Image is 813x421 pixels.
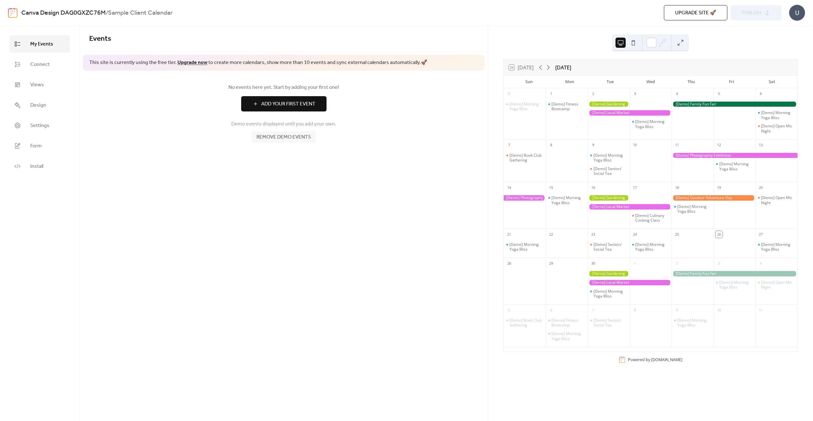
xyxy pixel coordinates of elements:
div: 1 [631,260,638,267]
a: [DOMAIN_NAME] [651,357,682,362]
div: 31 [506,90,513,97]
span: Install [30,163,43,170]
div: 1 [548,90,555,97]
div: 24 [631,231,638,238]
a: Install [10,158,70,175]
div: [Demo] Open Mic Night [761,280,795,290]
div: 6 [757,90,764,97]
a: Design [10,96,70,114]
div: [Demo] Open Mic Night [755,124,797,133]
div: Tue [590,75,630,88]
button: Upgrade site 🚀 [664,5,727,20]
a: Canva Design DAG0GXZC76M [21,7,106,19]
div: [Demo] Morning Yoga Bliss [588,153,630,163]
div: [Demo] Seniors' Social Tea [594,318,627,328]
div: 29 [548,260,555,267]
div: [Demo] Morning Yoga Bliss [714,161,756,171]
span: Form [30,142,42,150]
div: [Demo] Fitness Bootcamp [546,318,588,328]
div: 17 [631,184,638,191]
div: 19 [716,184,723,191]
a: Form [10,137,70,154]
div: [Demo] Outdoor Adventure Day [672,195,755,201]
span: Connect [30,61,50,68]
span: Demo events displayed until you add your own. [231,120,336,128]
button: Add Your First Event [241,96,327,111]
div: [Demo] Morning Yoga Bliss [714,280,756,290]
div: [Demo] Culinary Cooking Class [635,213,669,223]
div: 8 [548,142,555,149]
a: Add Your First Event [89,96,478,111]
span: Remove demo events [256,133,311,141]
div: [Demo] Local Market [588,110,672,116]
div: [Demo] Morning Yoga Bliss [719,161,753,171]
div: [Demo] Morning Yoga Bliss [546,331,588,341]
div: [Demo] Gardening Workshop [588,271,630,276]
div: [DATE] [555,64,571,71]
div: 25 [673,231,680,238]
div: 14 [506,184,513,191]
div: [Demo] Morning Yoga Bliss [755,110,797,120]
div: [Demo] Open Mic Night [761,124,795,133]
div: [Demo] Morning Yoga Bliss [677,204,711,214]
div: 15 [548,184,555,191]
div: [Demo] Photography Exhibition [672,153,797,158]
span: Add Your First Event [261,100,315,108]
div: [Demo] Book Club Gathering [509,318,543,328]
div: [Demo] Morning Yoga Bliss [509,102,543,111]
div: 10 [631,142,638,149]
div: 28 [506,260,513,267]
div: Sat [752,75,792,88]
div: [Demo] Morning Yoga Bliss [546,195,588,205]
div: [Demo] Seniors' Social Tea [588,166,630,176]
span: Design [30,102,46,109]
div: [Demo] Morning Yoga Bliss [594,153,627,163]
div: Wed [630,75,671,88]
div: Thu [671,75,711,88]
div: [Demo] Morning Yoga Bliss [755,242,797,252]
div: [Demo] Book Club Gathering [504,318,546,328]
div: [Demo] Morning Yoga Bliss [672,204,714,214]
div: [Demo] Gardening Workshop [588,102,630,107]
div: 11 [673,142,680,149]
div: [Demo] Open Mic Night [755,195,797,205]
div: 13 [757,142,764,149]
div: [Demo] Morning Yoga Bliss [504,102,546,111]
b: Sample Client Calendar [108,7,173,19]
div: [Demo] Morning Yoga Bliss [504,242,546,252]
div: Mon [549,75,590,88]
div: Powered by [628,357,682,362]
div: 4 [673,90,680,97]
div: 10 [716,307,723,314]
div: [Demo] Morning Yoga Bliss [630,242,672,252]
div: 8 [631,307,638,314]
span: Views [30,81,44,89]
div: [Demo] Seniors' Social Tea [588,318,630,328]
div: 16 [590,184,597,191]
div: [Demo] Local Market [588,204,672,210]
div: [Demo] Morning Yoga Bliss [635,119,669,129]
span: Events [89,32,111,46]
div: [Demo] Morning Yoga Bliss [635,242,669,252]
span: Upgrade site 🚀 [675,9,716,17]
div: Sun [509,75,549,88]
span: This site is currently using the free tier. to create more calendars, show more than 10 events an... [89,59,427,66]
div: [Demo] Fitness Bootcamp [551,318,585,328]
div: 22 [548,231,555,238]
div: 5 [716,90,723,97]
div: U [789,5,805,21]
div: [Demo] Morning Yoga Bliss [594,289,627,299]
div: 26 [716,231,723,238]
span: No events here yet. Start by adding your first one! [89,84,478,91]
div: 21 [506,231,513,238]
span: My Events [30,40,53,48]
div: [Demo] Family Fun Fair [672,102,797,107]
div: [Demo] Photography Exhibition [504,195,546,201]
div: [Demo] Family Fun Fair [672,271,797,276]
button: Remove demo events [252,131,316,143]
div: [Demo] Open Mic Night [761,195,795,205]
div: [Demo] Morning Yoga Bliss [761,242,795,252]
div: [Demo] Gardening Workshop [588,195,630,201]
div: [Demo] Morning Yoga Bliss [672,318,714,328]
div: 2 [590,90,597,97]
